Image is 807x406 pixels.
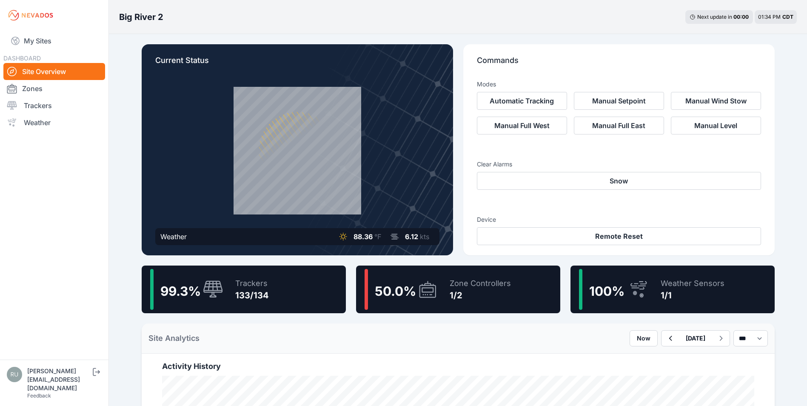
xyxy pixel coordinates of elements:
[354,232,373,241] span: 88.36
[661,289,724,301] div: 1/1
[477,215,761,224] h3: Device
[374,232,381,241] span: °F
[3,54,41,62] span: DASHBOARD
[3,114,105,131] a: Weather
[3,31,105,51] a: My Sites
[7,9,54,22] img: Nevados
[450,289,511,301] div: 1/2
[7,367,22,382] img: russell@nevados.solar
[155,54,439,73] p: Current Status
[574,92,664,110] button: Manual Setpoint
[160,232,187,242] div: Weather
[27,367,91,392] div: [PERSON_NAME][EMAIL_ADDRESS][DOMAIN_NAME]
[27,392,51,399] a: Feedback
[405,232,418,241] span: 6.12
[235,277,269,289] div: Trackers
[477,117,567,134] button: Manual Full West
[570,266,775,313] a: 100%Weather Sensors1/1
[3,63,105,80] a: Site Overview
[119,6,163,28] nav: Breadcrumb
[477,92,567,110] button: Automatic Tracking
[119,11,163,23] h3: Big River 2
[589,283,624,299] span: 100 %
[3,80,105,97] a: Zones
[477,227,761,245] button: Remote Reset
[477,80,496,89] h3: Modes
[733,14,749,20] div: 00 : 00
[758,14,781,20] span: 01:34 PM
[630,330,658,346] button: Now
[420,232,429,241] span: kts
[477,172,761,190] button: Snow
[160,283,201,299] span: 99.3 %
[142,266,346,313] a: 99.3%Trackers133/134
[574,117,664,134] button: Manual Full East
[148,332,200,344] h2: Site Analytics
[3,97,105,114] a: Trackers
[450,277,511,289] div: Zone Controllers
[782,14,793,20] span: CDT
[671,117,761,134] button: Manual Level
[661,277,724,289] div: Weather Sensors
[697,14,732,20] span: Next update in
[477,54,761,73] p: Commands
[671,92,761,110] button: Manual Wind Stow
[679,331,712,346] button: [DATE]
[477,160,761,169] h3: Clear Alarms
[235,289,269,301] div: 133/134
[375,283,416,299] span: 50.0 %
[356,266,560,313] a: 50.0%Zone Controllers1/2
[162,360,754,372] h2: Activity History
